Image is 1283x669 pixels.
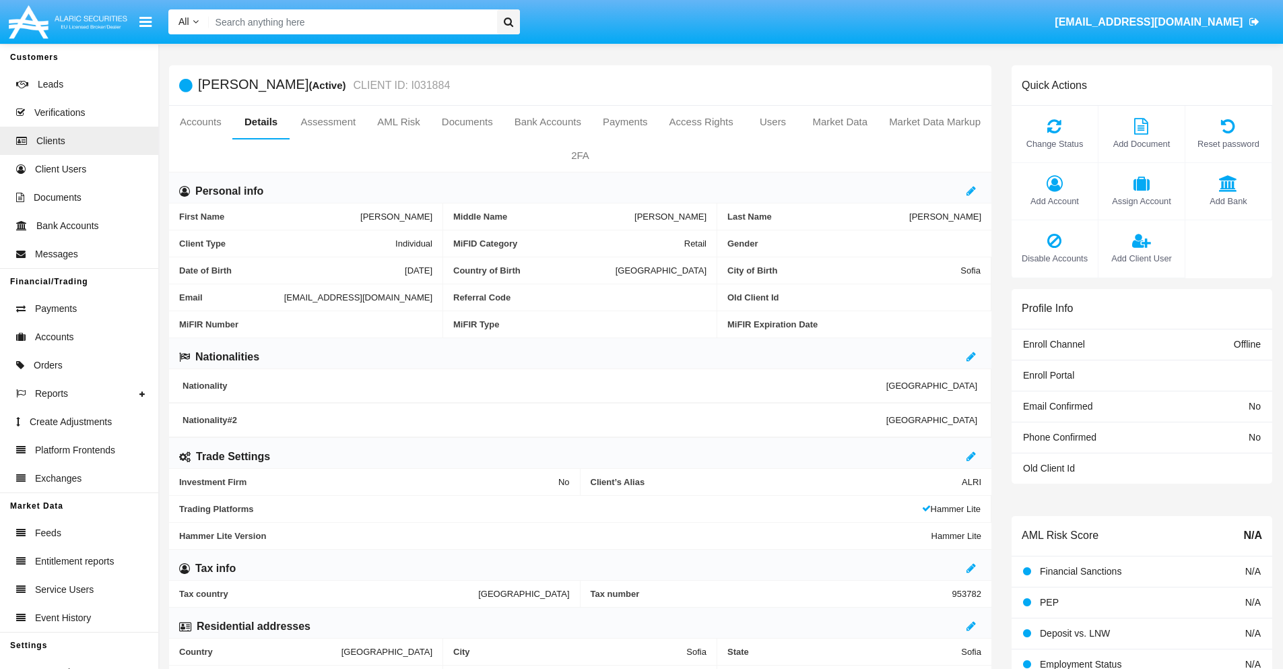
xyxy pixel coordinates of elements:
[366,106,431,138] a: AML Risk
[308,77,350,93] div: (Active)
[169,139,991,172] a: 2FA
[961,647,981,657] span: Sofia
[35,387,68,401] span: Reports
[168,15,209,29] a: All
[1234,339,1261,350] span: Offline
[1249,401,1261,412] span: No
[178,16,189,27] span: All
[35,330,74,344] span: Accounts
[727,292,981,302] span: Old Client Id
[195,350,259,364] h6: Nationalities
[1022,529,1098,542] h6: AML Risk Score
[405,265,432,276] span: [DATE]
[558,477,570,487] span: No
[878,106,991,138] a: Market Data Markup
[453,292,706,302] span: Referral Code
[169,106,232,138] a: Accounts
[634,212,706,222] span: [PERSON_NAME]
[1018,252,1091,265] span: Disable Accounts
[1245,597,1261,608] span: N/A
[1243,528,1262,544] span: N/A
[179,531,931,541] span: Hammer Lite Version
[196,449,270,464] h6: Trade Settings
[1018,195,1091,208] span: Add Account
[179,292,284,302] span: Email
[1040,597,1059,608] span: PEP
[1023,401,1092,412] span: Email Confirmed
[616,265,706,276] span: [GEOGRAPHIC_DATA]
[431,106,504,138] a: Documents
[35,302,77,316] span: Payments
[179,212,360,222] span: First Name
[1249,432,1261,443] span: No
[453,212,634,222] span: Middle Name
[1105,195,1178,208] span: Assign Account
[360,212,432,222] span: [PERSON_NAME]
[684,238,706,249] span: Retail
[34,106,85,120] span: Verifications
[197,619,310,634] h6: Residential addresses
[34,191,81,205] span: Documents
[395,238,432,249] span: Individual
[1022,79,1087,92] h6: Quick Actions
[209,9,492,34] input: Search
[1040,628,1110,639] span: Deposit vs. LNW
[453,265,616,276] span: Country of Birth
[179,589,478,599] span: Tax country
[38,77,63,92] span: Leads
[453,647,686,657] span: City
[478,589,569,599] span: [GEOGRAPHIC_DATA]
[179,477,558,487] span: Investment Firm
[453,238,684,249] span: MiFID Category
[35,583,94,597] span: Service Users
[686,647,706,657] span: Sofia
[909,212,981,222] span: [PERSON_NAME]
[1245,566,1261,577] span: N/A
[1023,432,1096,443] span: Phone Confirmed
[36,219,99,233] span: Bank Accounts
[341,647,432,657] span: [GEOGRAPHIC_DATA]
[30,415,112,429] span: Create Adjustments
[1023,370,1074,381] span: Enroll Portal
[886,381,977,391] span: [GEOGRAPHIC_DATA]
[179,504,922,514] span: Trading Platforms
[183,415,886,425] span: Nationality #2
[1018,137,1091,150] span: Change Status
[591,589,952,599] span: Tax number
[195,561,236,576] h6: Tax info
[1192,195,1265,208] span: Add Bank
[36,134,65,148] span: Clients
[1023,463,1075,474] span: Old Client Id
[7,2,129,42] img: Logo image
[952,589,981,599] span: 953782
[744,106,802,138] a: Users
[962,477,981,487] span: ALRI
[284,292,432,302] span: [EMAIL_ADDRESS][DOMAIN_NAME]
[591,477,962,487] span: Client’s Alias
[659,106,744,138] a: Access Rights
[1022,302,1073,315] h6: Profile Info
[801,106,878,138] a: Market Data
[35,526,61,540] span: Feeds
[179,319,432,329] span: MiFIR Number
[960,265,981,276] span: Sofia
[727,265,960,276] span: City of Birth
[592,106,659,138] a: Payments
[179,238,395,249] span: Client Type
[1245,628,1261,639] span: N/A
[350,80,451,91] small: CLIENT ID: I031884
[931,531,981,541] span: Hammer Lite
[727,238,981,249] span: Gender
[922,504,981,514] span: Hammer Lite
[1049,3,1266,41] a: [EMAIL_ADDRESS][DOMAIN_NAME]
[232,106,290,138] a: Details
[1023,339,1085,350] span: Enroll Channel
[35,611,91,625] span: Event History
[1055,16,1243,28] span: [EMAIL_ADDRESS][DOMAIN_NAME]
[1105,137,1178,150] span: Add Document
[179,265,405,276] span: Date of Birth
[183,381,886,391] span: Nationality
[886,415,977,425] span: [GEOGRAPHIC_DATA]
[504,106,592,138] a: Bank Accounts
[35,472,81,486] span: Exchanges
